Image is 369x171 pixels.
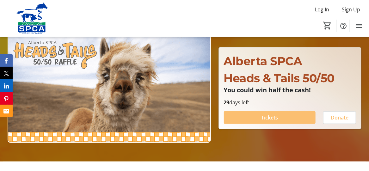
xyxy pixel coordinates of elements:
span: Heads & Tails 50/50 [224,71,335,85]
span: Sign Up [342,6,360,13]
button: Tickets [224,111,316,124]
span: Tickets [261,114,278,121]
p: You could win half the cash! [224,87,356,94]
button: Sign Up [337,4,365,15]
button: Help [337,20,350,32]
img: Campaign CTA Media Photo [8,29,211,143]
button: Menu [353,20,365,32]
span: Donate [331,114,348,121]
img: Alberta SPCA's Logo [4,3,60,34]
span: Alberta SPCA [224,54,302,68]
span: Log In [315,6,329,13]
p: days left [224,99,356,106]
button: Cart [322,20,333,31]
span: 29 [224,99,230,106]
button: Log In [310,4,334,15]
button: Donate [323,111,356,124]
